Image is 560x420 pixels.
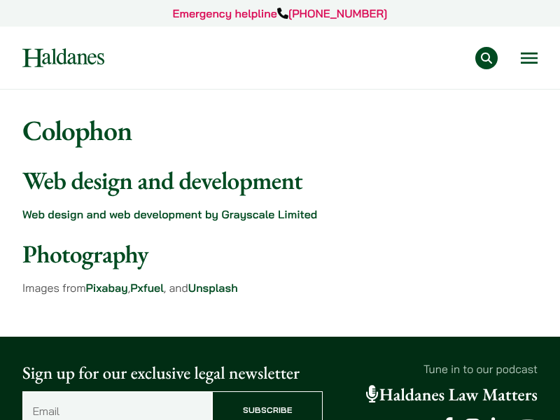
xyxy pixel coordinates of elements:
img: Logo of Haldanes [22,48,104,67]
a: Pixabay [86,281,128,295]
button: Open menu [521,52,538,64]
p: Tune in to our podcast [343,360,538,377]
h2: Photography [22,239,538,269]
button: Search [475,47,498,69]
p: Sign up for our exclusive legal newsletter [22,360,323,386]
h2: Web design and development [22,166,538,196]
a: Web design and web development by Grayscale Limited [22,207,317,221]
a: Emergency helpline[PHONE_NUMBER] [173,6,388,20]
h1: Colophon [22,113,538,147]
p: Images from , , and [22,279,538,296]
a: Pxfuel [130,281,164,295]
a: Unsplash [188,281,238,295]
a: Haldanes Law Matters [366,384,538,406]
